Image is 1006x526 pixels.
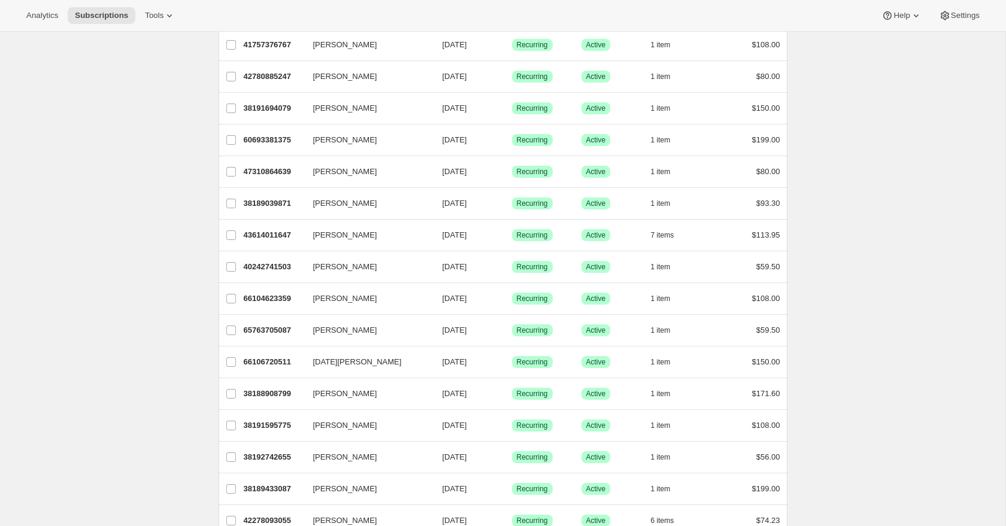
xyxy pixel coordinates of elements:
span: Analytics [26,11,58,20]
button: [PERSON_NAME] [306,257,426,276]
p: 38189039871 [244,197,304,209]
div: 66106720511[DATE][PERSON_NAME][DATE]SuccessRecurringSuccessActive1 item$150.00 [244,354,780,370]
div: 38191595775[PERSON_NAME][DATE]SuccessRecurringSuccessActive1 item$108.00 [244,417,780,434]
span: [DATE] [443,484,467,493]
button: 1 item [651,354,684,370]
span: [PERSON_NAME] [313,197,377,209]
p: 42780885247 [244,71,304,83]
span: [PERSON_NAME] [313,102,377,114]
button: [PERSON_NAME] [306,479,426,498]
span: [DATE] [443,40,467,49]
span: Subscriptions [75,11,128,20]
button: [PERSON_NAME] [306,194,426,213]
span: 1 item [651,199,671,208]
button: [PERSON_NAME] [306,289,426,308]
span: 1 item [651,357,671,367]
button: [PERSON_NAME] [306,384,426,403]
span: [PERSON_NAME] [313,419,377,431]
span: [DATE] [443,230,467,239]
span: 6 items [651,516,674,525]
span: Active [586,389,606,399]
span: [DATE] [443,452,467,461]
span: $74.23 [756,516,780,525]
span: Help [893,11,910,20]
span: Active [586,484,606,494]
span: $113.95 [752,230,780,239]
p: 66106720511 [244,356,304,368]
div: 43614011647[PERSON_NAME][DATE]SuccessRecurringSuccessActive7 items$113.95 [244,227,780,244]
p: 47310864639 [244,166,304,178]
span: Recurring [517,40,548,50]
span: $80.00 [756,72,780,81]
span: $150.00 [752,357,780,366]
div: 38191694079[PERSON_NAME][DATE]SuccessRecurringSuccessActive1 item$150.00 [244,100,780,117]
span: Recurring [517,72,548,81]
span: [DATE] [443,72,467,81]
button: [PERSON_NAME] [306,226,426,245]
span: Active [586,40,606,50]
span: Active [586,199,606,208]
span: 1 item [651,104,671,113]
span: $108.00 [752,40,780,49]
span: $80.00 [756,167,780,176]
span: [DATE][PERSON_NAME] [313,356,402,368]
p: 66104623359 [244,293,304,305]
span: [DATE] [443,135,467,144]
span: Active [586,326,606,335]
span: $199.00 [752,135,780,144]
button: 1 item [651,68,684,85]
span: Active [586,421,606,430]
div: 41757376767[PERSON_NAME][DATE]SuccessRecurringSuccessActive1 item$108.00 [244,37,780,53]
span: $56.00 [756,452,780,461]
button: 1 item [651,417,684,434]
div: 66104623359[PERSON_NAME][DATE]SuccessRecurringSuccessActive1 item$108.00 [244,290,780,307]
div: 60693381375[PERSON_NAME][DATE]SuccessRecurringSuccessActive1 item$199.00 [244,132,780,148]
span: Recurring [517,262,548,272]
span: [DATE] [443,357,467,366]
span: $93.30 [756,199,780,208]
span: [PERSON_NAME] [313,324,377,336]
p: 38192742655 [244,451,304,463]
span: Active [586,516,606,525]
span: [DATE] [443,389,467,398]
span: 1 item [651,135,671,145]
span: $171.60 [752,389,780,398]
span: 1 item [651,421,671,430]
span: 1 item [651,389,671,399]
div: 42780885247[PERSON_NAME][DATE]SuccessRecurringSuccessActive1 item$80.00 [244,68,780,85]
button: 1 item [651,132,684,148]
span: [DATE] [443,294,467,303]
button: 1 item [651,449,684,466]
span: Recurring [517,389,548,399]
button: 7 items [651,227,687,244]
button: Tools [138,7,183,24]
div: 47310864639[PERSON_NAME][DATE]SuccessRecurringSuccessActive1 item$80.00 [244,163,780,180]
span: Active [586,357,606,367]
span: [PERSON_NAME] [313,229,377,241]
span: Active [586,230,606,240]
span: Recurring [517,230,548,240]
p: 38191595775 [244,419,304,431]
button: 1 item [651,195,684,212]
button: Analytics [19,7,65,24]
span: $108.00 [752,294,780,303]
span: [DATE] [443,262,467,271]
button: [PERSON_NAME] [306,67,426,86]
span: Recurring [517,294,548,303]
span: Active [586,72,606,81]
p: 43614011647 [244,229,304,241]
div: 38188908799[PERSON_NAME][DATE]SuccessRecurringSuccessActive1 item$171.60 [244,385,780,402]
span: 1 item [651,294,671,303]
span: [DATE] [443,167,467,176]
span: [PERSON_NAME] [313,483,377,495]
span: $59.50 [756,262,780,271]
span: Active [586,294,606,303]
span: Active [586,104,606,113]
button: Help [874,7,929,24]
p: 38188908799 [244,388,304,400]
span: [PERSON_NAME] [313,388,377,400]
button: [PERSON_NAME] [306,130,426,150]
p: 40242741503 [244,261,304,273]
span: [DATE] [443,326,467,335]
span: Recurring [517,167,548,177]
